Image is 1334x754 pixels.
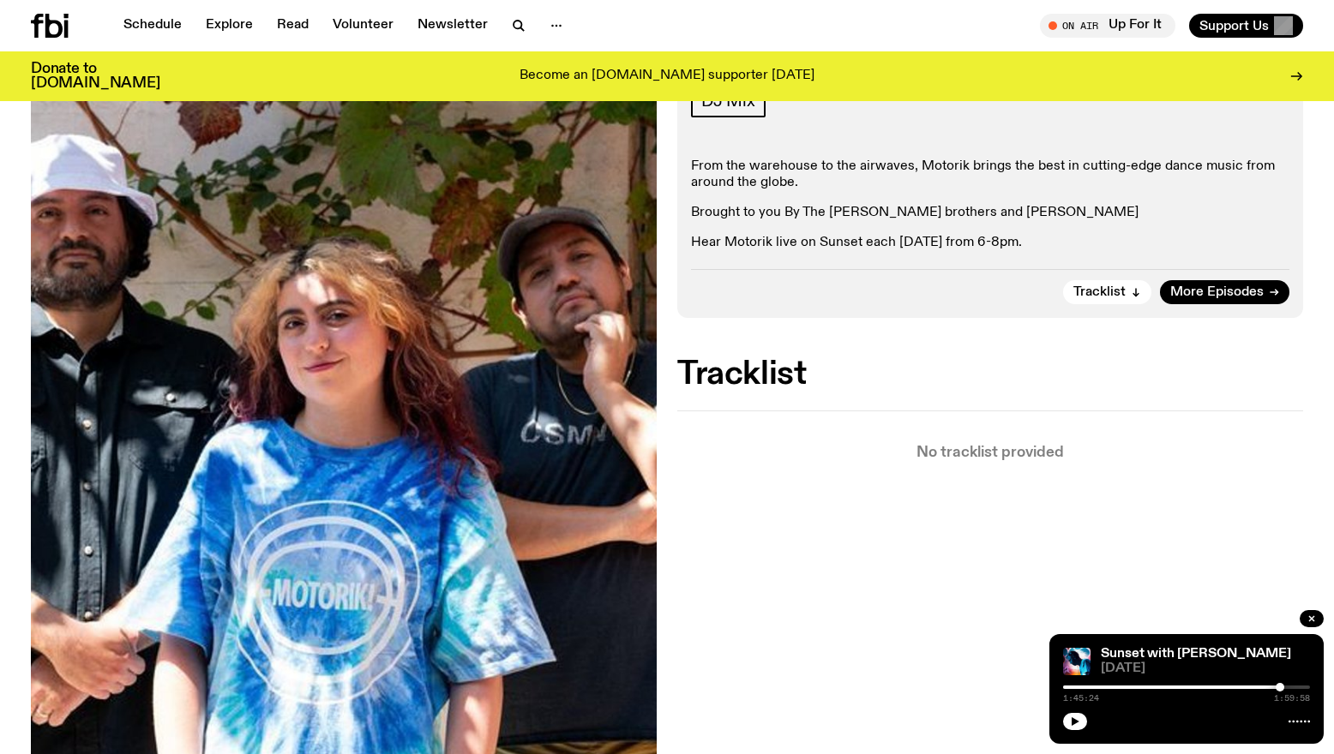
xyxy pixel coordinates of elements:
[407,14,498,38] a: Newsletter
[1063,694,1099,703] span: 1:45:24
[691,159,1289,191] p: From the warehouse to the airwaves, Motorik brings the best in cutting-edge dance music from arou...
[1274,694,1310,703] span: 1:59:58
[1073,286,1126,299] span: Tracklist
[677,359,1303,390] h2: Tracklist
[1199,18,1269,33] span: Support Us
[195,14,263,38] a: Explore
[520,69,814,84] p: Become an [DOMAIN_NAME] supporter [DATE]
[1063,648,1091,675] img: Simon Caldwell stands side on, looking downwards. He has headphones on. Behind him is a brightly ...
[1101,662,1310,675] span: [DATE]
[31,62,160,91] h3: Donate to [DOMAIN_NAME]
[691,205,1289,221] p: Brought to you By The [PERSON_NAME] brothers and [PERSON_NAME]
[1063,280,1151,304] button: Tracklist
[1040,14,1175,38] button: On AirUp For It
[1170,286,1264,299] span: More Episodes
[267,14,319,38] a: Read
[113,14,192,38] a: Schedule
[691,235,1289,251] p: Hear Motorik live on Sunset each [DATE] from 6-8pm.
[1101,647,1291,661] a: Sunset with [PERSON_NAME]
[322,14,404,38] a: Volunteer
[1160,280,1289,304] a: More Episodes
[1189,14,1303,38] button: Support Us
[677,446,1303,460] p: No tracklist provided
